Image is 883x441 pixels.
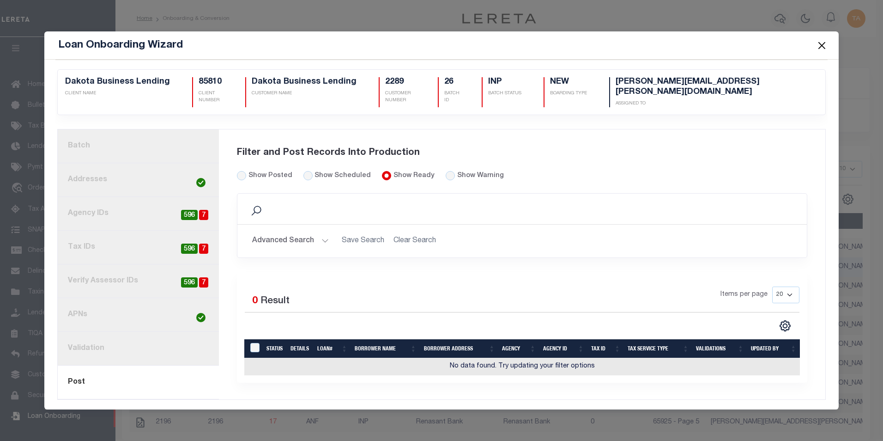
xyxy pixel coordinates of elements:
span: 596 [181,210,198,220]
label: Show Scheduled [314,171,371,181]
p: Boarding Type [550,90,587,97]
th: Agency ID: activate to sort column ascending [539,339,587,358]
th: Loan#: activate to sort column ascending [314,339,351,358]
th: LoanPrepID [244,339,263,358]
p: CLIENT NUMBER [199,90,223,104]
h5: [PERSON_NAME][EMAIL_ADDRESS][PERSON_NAME][DOMAIN_NAME] [616,77,796,97]
span: 596 [181,277,198,288]
h5: 2289 [385,77,416,87]
label: Show Ready [393,171,435,181]
h5: 26 [444,77,460,87]
p: BATCH STATUS [488,90,521,97]
span: Items per page [720,290,768,300]
th: Validations: activate to sort column ascending [692,339,747,358]
a: Addresses [58,163,219,197]
a: Post [58,366,219,399]
th: Tax Service Type: activate to sort column ascending [624,339,692,358]
h5: Loan Onboarding Wizard [58,39,183,52]
img: check-icon-green.svg [196,313,206,322]
p: CUSTOMER NUMBER [385,90,416,104]
a: Tax IDs7596 [58,231,219,264]
h5: Dakota Business Lending [65,77,170,87]
h5: NEW [550,77,587,87]
label: Show Warning [457,171,504,181]
th: Status [263,339,287,358]
th: Agency: activate to sort column ascending [498,339,539,358]
button: Close [816,39,828,51]
span: 7 [199,277,208,288]
label: Show Posted [248,171,292,181]
p: CLIENT NAME [65,90,170,97]
a: Verify Assessor IDs7596 [58,264,219,298]
p: CUSTOMER NAME [252,90,357,97]
th: Tax ID: activate to sort column ascending [587,339,624,358]
span: 7 [199,244,208,254]
td: No data found. Try updating your filter options [244,358,800,375]
th: Details [287,339,314,358]
img: check-icon-green.svg [196,178,206,187]
th: Borrower Name: activate to sort column ascending [351,339,420,358]
th: Borrower Address: activate to sort column ascending [420,339,499,358]
h5: INP [488,77,521,87]
span: 0 [252,296,258,306]
span: 7 [199,210,208,220]
span: 596 [181,244,198,254]
a: APNs [58,298,219,332]
p: Assigned To [616,100,796,107]
label: Result [260,294,290,309]
h5: Dakota Business Lending [252,77,357,87]
a: Agency IDs7596 [58,197,219,231]
button: Advanced Search [252,232,329,250]
a: Validation [58,332,219,366]
th: Updated By: activate to sort column ascending [747,339,800,358]
a: Batch [58,129,219,163]
div: Filter and Post Records Into Production [237,135,808,171]
h5: 85810 [199,77,223,87]
p: BATCH ID [444,90,460,104]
